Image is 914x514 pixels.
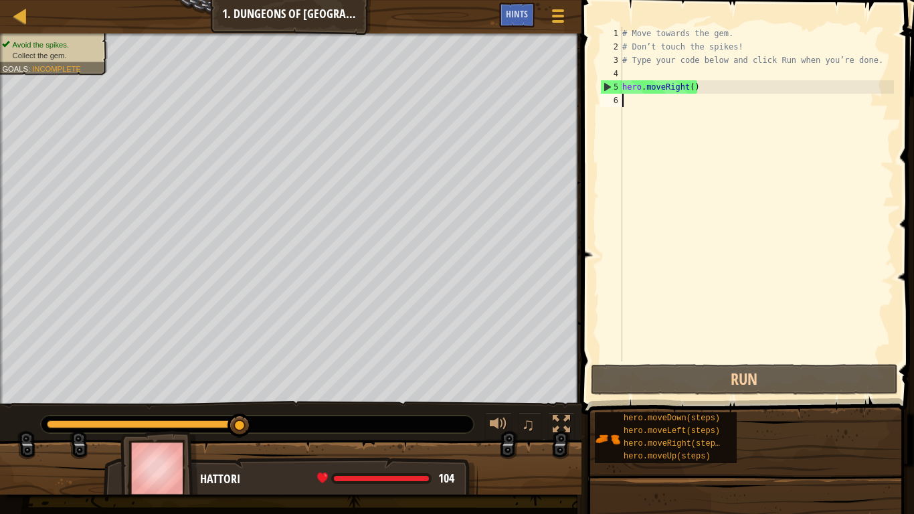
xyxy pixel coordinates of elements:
[624,426,720,436] span: hero.moveLeft(steps)
[541,3,575,34] button: Show game menu
[2,39,100,50] li: Avoid the spikes.
[591,364,898,395] button: Run
[13,51,67,60] span: Collect the gem.
[600,27,622,40] div: 1
[519,412,541,440] button: ♫
[521,414,535,434] span: ♫
[28,64,32,73] span: :
[317,473,454,485] div: health: 104 / 104
[438,470,454,487] span: 104
[485,412,512,440] button: Adjust volume
[595,426,620,452] img: portrait.png
[2,64,28,73] span: Goals
[200,470,464,488] div: Hattori
[13,40,69,49] span: Avoid the spikes.
[600,40,622,54] div: 2
[600,94,622,107] div: 6
[624,452,711,461] span: hero.moveUp(steps)
[600,67,622,80] div: 4
[548,412,575,440] button: Toggle fullscreen
[32,64,81,73] span: Incomplete
[120,431,198,505] img: thang_avatar_frame.png
[624,414,720,423] span: hero.moveDown(steps)
[624,439,725,448] span: hero.moveRight(steps)
[601,80,622,94] div: 5
[2,50,100,61] li: Collect the gem.
[506,7,528,20] span: Hints
[600,54,622,67] div: 3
